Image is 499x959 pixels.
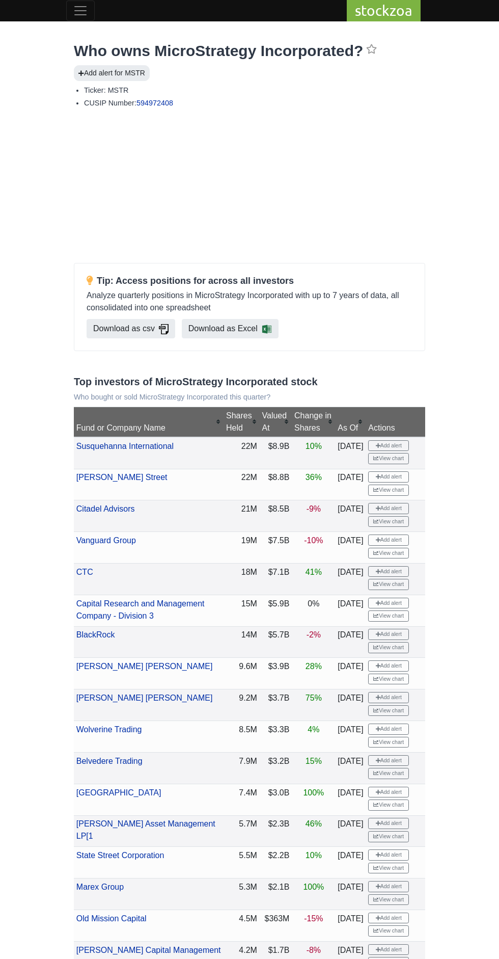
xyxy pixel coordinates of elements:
[336,847,366,878] td: [DATE]
[224,626,259,658] td: 14M
[368,800,409,811] a: View chart
[303,883,324,891] span: 100%
[224,532,259,564] td: 19M
[76,883,124,891] a: Marex Group
[306,757,322,765] span: 15%
[336,407,366,437] th: As Of: No sort applied, activate to apply an ascending sort
[224,910,259,941] td: 4.5M
[224,437,259,469] td: 22M
[260,721,292,753] td: $3.3B
[336,658,366,689] td: [DATE]
[76,442,174,450] a: Susquehanna International
[368,660,409,672] button: Add alert
[306,819,322,828] span: 46%
[368,692,409,703] button: Add alert
[307,504,321,513] span: -9%
[336,564,366,595] td: [DATE]
[368,422,423,434] div: Actions
[260,878,292,910] td: $2.1B
[260,595,292,626] td: $5.9B
[306,694,322,702] span: 75%
[74,393,425,402] p: Who bought or sold MicroStrategy Incorporated this quarter?
[292,407,335,437] th: Change in Shares: No sort applied, activate to apply an ascending sort
[306,662,322,671] span: 28%
[368,818,409,829] button: Add alert
[306,473,322,482] span: 36%
[368,925,409,937] a: View chart
[368,674,409,685] a: View chart
[366,407,425,437] th: Actions: No sort applied, sorting is disabled
[76,662,213,671] a: [PERSON_NAME] [PERSON_NAME]
[262,410,290,434] div: Valued At
[76,851,164,860] a: State Street Corporation
[368,705,409,716] a: View chart
[226,410,257,434] div: Shares Held
[224,564,259,595] td: 18M
[336,721,366,753] td: [DATE]
[260,910,292,941] td: $363M
[336,784,366,815] td: [DATE]
[368,787,409,798] button: Add alert
[224,878,259,910] td: 5.3M
[368,566,409,577] button: Add alert
[368,881,409,892] button: Add alert
[306,568,322,576] span: 41%
[224,595,259,626] td: 15M
[260,626,292,658] td: $5.7B
[368,863,409,874] a: View chart
[336,910,366,941] td: [DATE]
[308,599,319,608] span: 0%
[336,595,366,626] td: [DATE]
[76,946,221,954] a: [PERSON_NAME] Capital Management
[368,831,409,842] a: View chart
[74,42,425,60] h1: Who owns MicroStrategy Incorporated?
[260,469,292,500] td: $8.8B
[76,694,213,702] a: [PERSON_NAME] [PERSON_NAME]
[368,944,409,955] button: Add alert
[76,725,142,734] a: Wolverine Trading
[224,721,259,753] td: 8.5M
[368,440,409,451] button: Add alert
[224,689,259,721] td: 9.2M
[224,658,259,689] td: 9.6M
[224,847,259,878] td: 5.5M
[368,503,409,514] button: Add alert
[84,85,425,95] li: Ticker: MSTR
[368,471,409,483] button: Add alert
[368,598,409,609] button: Add alert
[76,757,143,765] a: Belvedere Trading
[74,376,425,388] h3: Top investors of MicroStrategy Incorporated stock
[368,768,409,779] a: View chart
[336,626,366,658] td: [DATE]
[76,630,115,639] a: BlackRock
[224,500,259,532] td: 21M
[224,407,259,437] th: Shares Held: No sort applied, activate to apply an ascending sort
[87,289,412,314] p: Analyze quarterly positions in MicroStrategy Incorporated with up to 7 years of data, all consoli...
[368,535,409,546] button: Add alert
[336,815,366,847] td: [DATE]
[76,599,205,620] a: Capital Research and Management Company - Division 3
[368,913,409,924] button: Add alert
[336,752,366,784] td: [DATE]
[76,473,168,482] a: [PERSON_NAME] Street
[304,914,323,923] span: -15%
[368,849,409,861] button: Add alert
[84,98,425,108] li: CUSIP Number:
[306,442,322,450] span: 10%
[368,548,409,559] a: View chart
[368,629,409,640] button: Add alert
[260,532,292,564] td: $7.5B
[336,878,366,910] td: [DATE]
[368,610,409,622] a: View chart
[260,658,292,689] td: $3.9B
[260,689,292,721] td: $3.7B
[368,737,409,748] a: View chart
[336,500,366,532] td: [DATE]
[368,642,409,653] a: View chart
[260,500,292,532] td: $8.5B
[307,630,321,639] span: -2%
[224,784,259,815] td: 7.4M
[307,946,321,954] span: -8%
[336,437,366,469] td: [DATE]
[74,65,150,81] button: Add alert for MSTR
